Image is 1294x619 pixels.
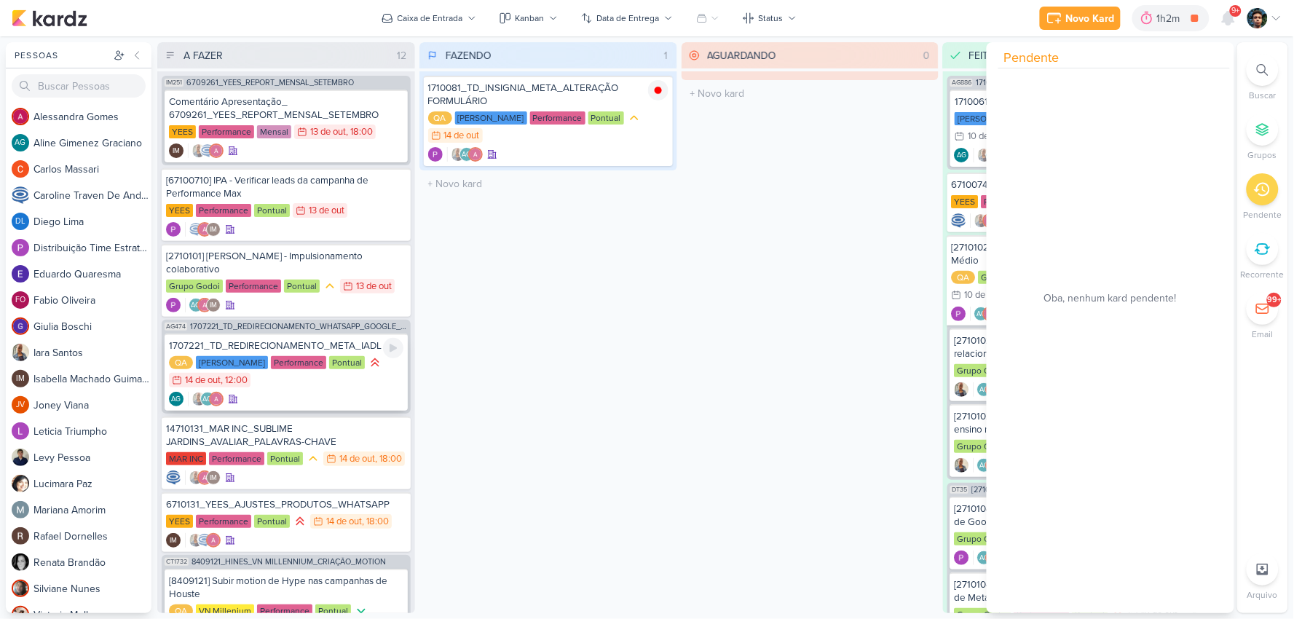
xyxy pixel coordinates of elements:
img: Distribuição Time Estratégico [12,239,29,256]
img: Caroline Traven De Andrade [197,533,212,548]
div: Aline Gimenez Graciano [955,148,969,162]
div: Isabella Machado Guimarães [206,298,221,312]
div: Pontual [588,111,624,125]
span: Pendente [1004,48,1060,68]
div: Colaboradores: Iara Santos, Aline Gimenez Graciano, Alessandra Gomes [974,148,1009,162]
div: R a f a e l D o r n e l l e s [33,529,151,544]
img: Distribuição Time Estratégico [428,147,443,162]
p: IM [210,226,217,234]
div: Joney Viana [12,396,29,414]
div: Performance [982,195,1037,208]
img: Iara Santos [12,344,29,361]
div: A l i n e G i m e n e z G r a c i a n o [33,135,151,151]
div: [2710101] Albert Sabin - Impulsionamento colaborativo [166,250,406,276]
div: 14 de out [444,131,480,141]
div: Colaboradores: Aline Gimenez Graciano, Alessandra Gomes, Isabella Machado Guimarães [185,298,221,312]
div: Criador(a): Iara Santos [955,458,969,473]
div: 6710131_YEES_AJUSTES_PRODUTOS_WHATSAPP [166,498,406,511]
div: Criador(a): Iara Santos [955,382,969,397]
img: Distribuição Time Estratégico [955,551,969,565]
div: C a r o l i n e T r a v e n D e A n d r a d e [33,188,151,203]
div: Isabella Machado Guimarães [206,222,221,237]
div: Performance [271,356,326,369]
div: D i s t r i b u i ç ã o T i m e E s t r a t é g i c o [33,240,151,256]
img: Giulia Boschi [12,318,29,335]
img: Eduardo Quaresma [12,265,29,283]
div: Performance [196,515,251,528]
div: [2710102] Vital Brazil - Pausar segmentações de Ensino Médio [952,241,1192,267]
img: Iara Santos [192,392,206,406]
div: Criador(a): Distribuição Time Estratégico [428,147,443,162]
div: Aline Gimenez Graciano [977,382,992,397]
div: Isabella Machado Guimarães [166,533,181,548]
div: 14710131_MAR INC_SUBLIME JARDINS_AVALIAR_PALAVRAS-CHAVE [166,422,406,449]
p: IM [210,302,217,309]
img: Renata Brandão [12,553,29,571]
div: Colaboradores: Iara Santos, Caroline Traven De Andrade, Alessandra Gomes [185,533,221,548]
div: 0 [918,48,936,63]
div: Isabella Machado Guimarães [206,470,221,485]
div: QA [169,356,193,369]
p: Recorrente [1241,268,1285,281]
div: Colaboradores: Iara Santos, Caroline Traven De Andrade, Alessandra Gomes [188,143,224,158]
div: YEES [166,204,193,217]
div: 13 de out [310,127,346,137]
div: , 18:00 [375,454,402,464]
div: 1710061_TD_REMOÇÃO_IMAGEM_PISCINA_IADL_GOOGLE [955,95,1189,109]
div: Grupo Godoi [979,271,1035,284]
div: Grupo Godoi [166,280,223,293]
p: AG [462,151,471,159]
input: + Novo kard [422,173,674,194]
img: Iara Santos [189,533,203,548]
p: AG [980,462,990,470]
p: AG [980,555,990,562]
div: Pontual [284,280,320,293]
img: Iara Santos [451,147,465,162]
div: Prioridade Alta [293,514,307,529]
div: 14 de out [326,517,362,527]
img: Alessandra Gomes [12,108,29,125]
div: Grupo Godoi [955,532,1011,545]
div: E d u a r d o Q u a r e s m a [33,267,151,282]
div: Performance [226,280,281,293]
img: Caroline Traven De Andrade [166,470,181,485]
div: Aline Gimenez Graciano [169,392,184,406]
div: Prioridade Média [323,279,337,293]
div: [PERSON_NAME] [196,356,268,369]
div: [2710104] AB Sabin - Aumentar o raio das campanhas de Google Ads [955,502,1189,529]
img: Alessandra Gomes [209,392,224,406]
div: 12 [391,48,412,63]
span: 9+ [1232,5,1240,17]
div: Aline Gimenez Graciano [200,392,215,406]
img: Alessandra Gomes [983,307,998,321]
div: L u c i m a r a P a z [33,476,151,492]
img: Carlos Massari [12,160,29,178]
div: Colaboradores: Iara Santos, Aline Gimenez Graciano, Alessandra Gomes [188,392,224,406]
div: 99+ [1268,294,1282,306]
img: Alessandra Gomes [983,213,998,228]
p: AG [977,311,987,318]
input: + Novo kard [685,83,936,104]
p: AG [980,387,990,394]
div: , 12:00 [221,376,248,385]
div: Colaboradores: Iara Santos, Aline Gimenez Graciano, Alessandra Gomes [447,147,483,162]
div: L e t i c i a T r i u m p h o [33,424,151,439]
p: AG [172,396,181,403]
div: Criador(a): Distribuição Time Estratégico [955,551,969,565]
span: Oba, nenhum kard pendente! [1044,291,1177,306]
div: Prioridade Baixa [354,604,368,618]
img: Caroline Traven De Andrade [200,143,215,158]
div: Criador(a): Aline Gimenez Graciano [955,148,969,162]
div: Pontual [329,356,365,369]
img: Iara Santos [192,143,206,158]
div: Fabio Oliveira [12,291,29,309]
div: 14 de out [339,454,375,464]
div: A l e s s a n d r a G o m e s [33,109,151,125]
div: Isabella Machado Guimarães [169,143,184,158]
div: QA [428,111,452,125]
div: 1710081_TD_INSIGNIA_META_ALTERAÇÃO FORMULÁRIO [428,82,668,108]
div: Diego Lima [12,213,29,230]
div: 1707221_TD_REDIRECIONAMENTO_META_IADL [169,339,403,352]
div: Performance [257,604,312,618]
span: 8409121_HINES_VN MILLENNIUM_CRIAÇÃO_MOTION [192,558,386,566]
